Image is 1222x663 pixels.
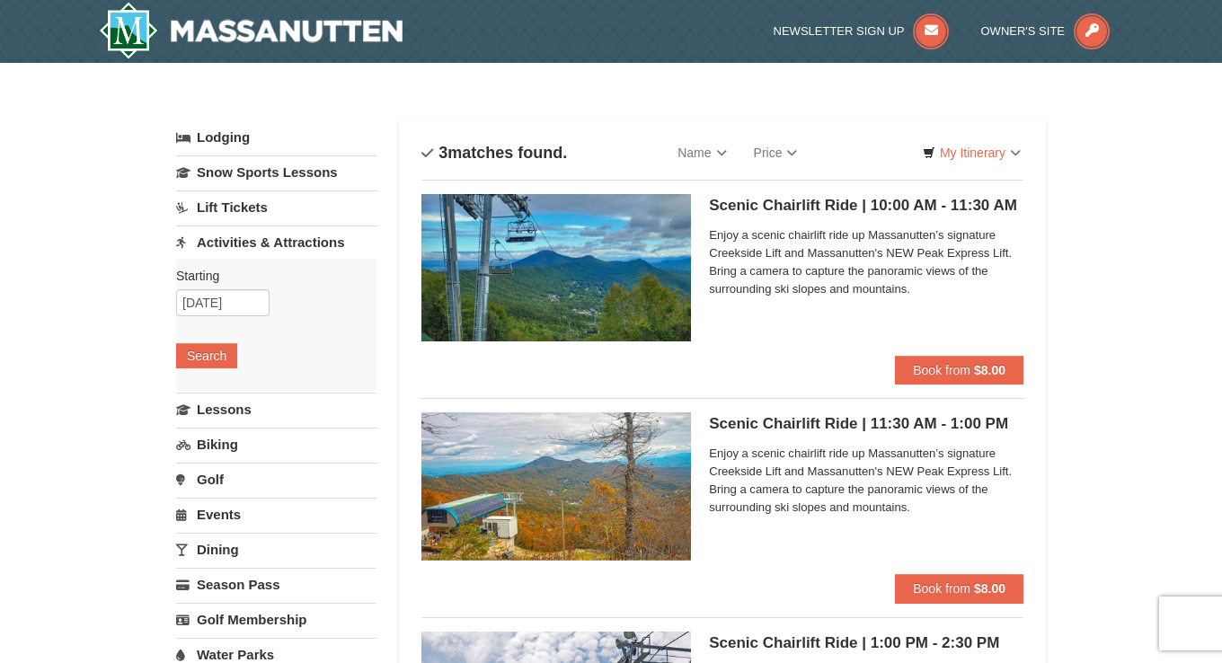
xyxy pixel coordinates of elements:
h5: Scenic Chairlift Ride | 10:00 AM - 11:30 AM [709,197,1023,215]
a: Biking [176,428,376,461]
img: Massanutten Resort Logo [99,2,403,59]
a: Golf Membership [176,603,376,636]
h5: Scenic Chairlift Ride | 1:00 PM - 2:30 PM [709,634,1023,652]
button: Book from $8.00 [895,356,1023,385]
a: Events [176,498,376,531]
a: Lift Tickets [176,190,376,224]
a: Lessons [176,393,376,426]
img: 24896431-1-a2e2611b.jpg [421,194,691,341]
h4: matches found. [421,144,567,162]
span: Book from [913,363,970,377]
a: Season Pass [176,568,376,601]
h5: Scenic Chairlift Ride | 11:30 AM - 1:00 PM [709,415,1023,433]
a: Dining [176,533,376,566]
span: Newsletter Sign Up [774,24,905,38]
span: Enjoy a scenic chairlift ride up Massanutten’s signature Creekside Lift and Massanutten's NEW Pea... [709,445,1023,517]
a: My Itinerary [911,139,1032,166]
a: Newsletter Sign Up [774,24,950,38]
a: Massanutten Resort [99,2,403,59]
a: Golf [176,463,376,496]
a: Lodging [176,121,376,154]
a: Name [664,135,739,171]
a: Snow Sports Lessons [176,155,376,189]
a: Owner's Site [981,24,1111,38]
button: Book from $8.00 [895,574,1023,603]
span: Owner's Site [981,24,1066,38]
button: Search [176,343,237,368]
img: 24896431-13-a88f1aaf.jpg [421,412,691,560]
span: 3 [438,144,447,162]
span: Enjoy a scenic chairlift ride up Massanutten’s signature Creekside Lift and Massanutten's NEW Pea... [709,226,1023,298]
label: Starting [176,267,363,285]
a: Price [740,135,811,171]
strong: $8.00 [974,581,1005,596]
strong: $8.00 [974,363,1005,377]
a: Activities & Attractions [176,225,376,259]
span: Book from [913,581,970,596]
